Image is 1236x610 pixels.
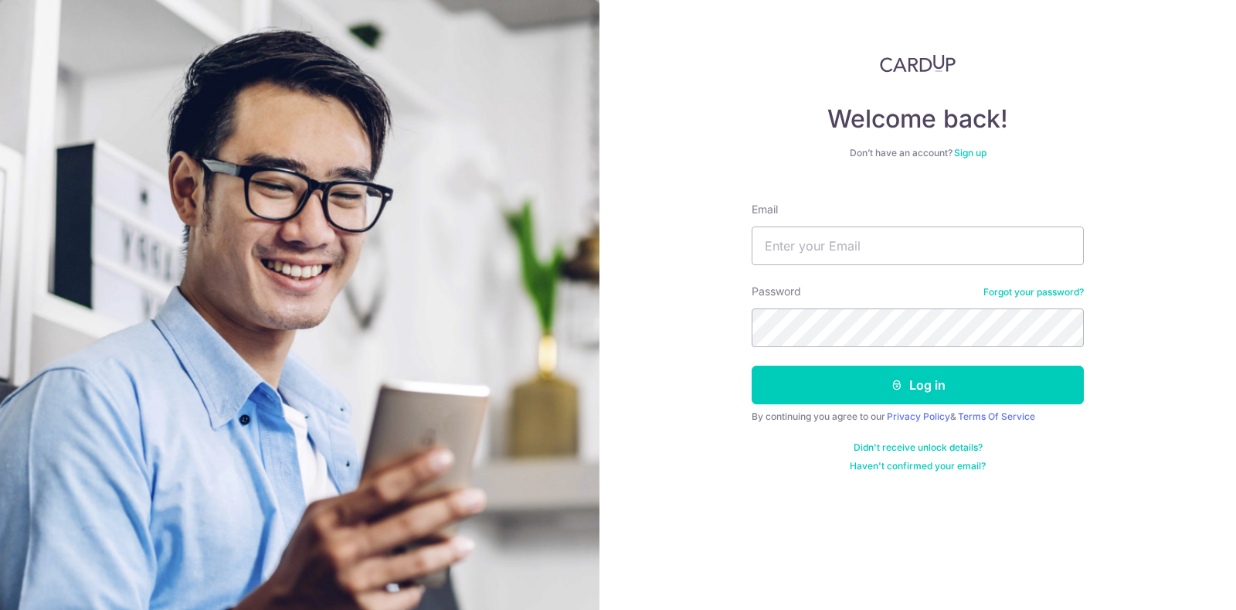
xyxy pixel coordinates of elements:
[752,202,778,217] label: Email
[880,54,956,73] img: CardUp Logo
[958,411,1035,422] a: Terms Of Service
[887,411,950,422] a: Privacy Policy
[752,366,1084,404] button: Log in
[752,104,1084,135] h4: Welcome back!
[752,147,1084,159] div: Don’t have an account?
[752,284,801,299] label: Password
[752,411,1084,423] div: By continuing you agree to our &
[983,286,1084,298] a: Forgot your password?
[854,441,983,454] a: Didn't receive unlock details?
[954,147,986,158] a: Sign up
[850,460,986,472] a: Haven't confirmed your email?
[752,227,1084,265] input: Enter your Email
